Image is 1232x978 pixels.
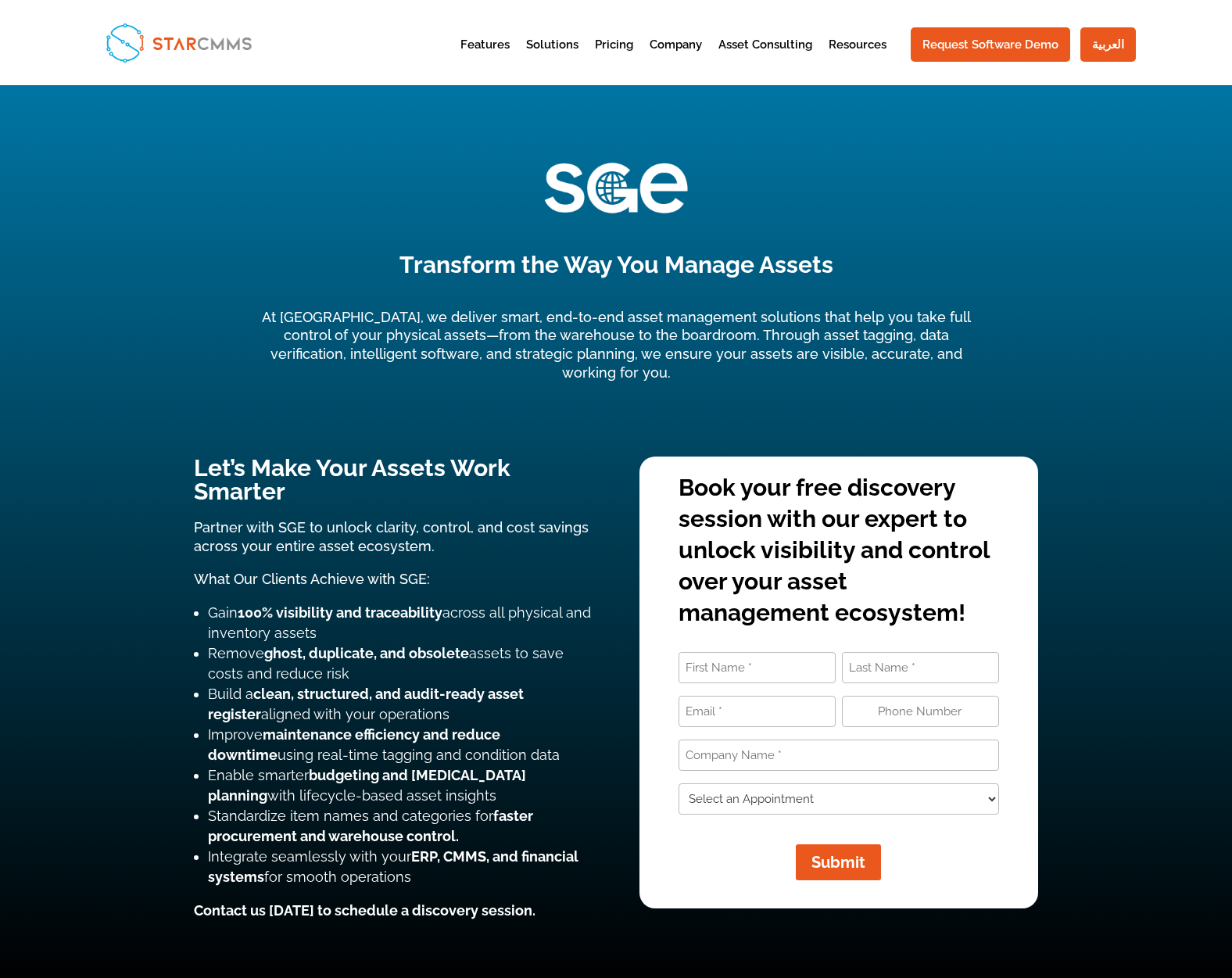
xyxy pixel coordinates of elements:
[510,131,722,245] img: SGE Logo
[911,27,1070,62] a: Request Software Demo
[679,472,999,652] p: Book your free discovery session with our expert to unlock visibility and control over your asset...
[249,308,983,382] p: At [GEOGRAPHIC_DATA], we deliver smart, end-to-end asset management solutions that help you take ...
[99,16,258,68] img: StarCMMS
[679,740,999,771] input: Company Name *
[208,643,593,684] li: Remove assets to save costs and reduce risk​
[208,808,533,844] strong: faster procurement and warehouse control​.
[194,570,593,603] p: What Our Clients Achieve with SGE​:
[842,652,999,683] input: Last Name *
[796,844,881,880] button: Submit
[194,518,593,570] p: Partner with SGE to unlock clarity, control, and cost savings across your entire asset ecosystem.​
[264,645,469,661] strong: ghost, duplicate, and obsolete
[208,603,593,643] li: Gain across all physical and inventory assets​
[650,39,702,77] a: Company
[718,39,812,77] a: Asset Consulting
[679,652,836,683] input: First Name *
[208,726,500,763] strong: maintenance efficiency and reduce downtime
[194,253,1038,285] h3: Transform the Way You Manage Assets
[526,39,578,77] a: Solutions
[194,902,535,919] strong: Contact us [DATE] to schedule a discovery session.​
[208,684,593,725] li: Build a aligned with your operations​
[595,39,633,77] a: Pricing
[208,725,593,765] li: Improve using real-time tagging and condition data​
[208,848,578,885] strong: ERP, CMMS, and financial systems
[208,765,593,806] li: Enable smarter with lifecycle-based asset insights​
[811,853,865,872] span: Submit
[208,847,593,887] li: Integrate seamlessly with your for smooth operations​
[679,696,836,727] input: Email *
[460,39,510,77] a: Features
[208,686,524,722] strong: clean, structured, and audit-ready asset register
[1080,27,1136,62] a: العربية
[238,604,442,621] strong: 100% visibility and traceability
[208,806,593,847] li: Standardize item names and categories for
[829,39,886,77] a: Resources
[208,767,526,804] strong: budgeting and [MEDICAL_DATA] planning
[194,457,593,511] h3: Let’s Make Your Assets Work Smarter
[842,696,999,727] input: Phone Number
